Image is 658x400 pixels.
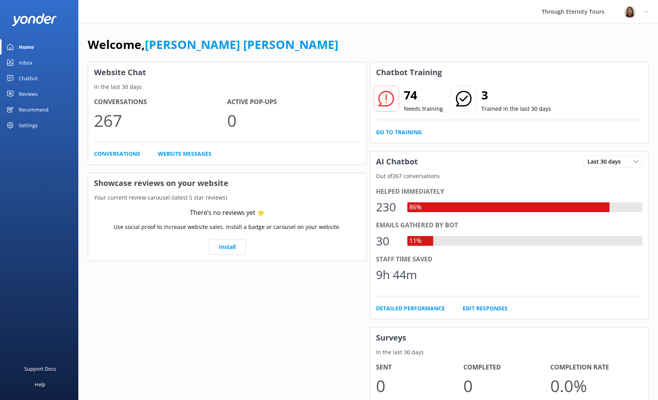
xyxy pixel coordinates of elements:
[145,36,338,52] a: [PERSON_NAME] [PERSON_NAME]
[463,373,551,399] p: 0
[376,254,642,265] div: Staff time saved
[376,220,642,231] div: Emails gathered by bot
[376,362,463,373] h4: Sent
[34,377,45,392] div: Help
[376,304,445,313] a: Detailed Performance
[19,55,33,70] div: Inbox
[88,193,366,202] p: Your current review carousel (latest 5 star reviews)
[19,70,38,86] div: Chatbot
[587,157,625,166] span: Last 30 days
[209,239,246,255] a: Install
[19,39,34,55] div: Home
[370,348,648,357] p: In the last 30 days
[227,107,360,133] p: 0
[404,105,443,113] p: Needs training
[481,105,551,113] p: Trained in the last 30 days
[94,150,140,158] a: Conversations
[190,208,265,218] div: There’s no reviews yet ⭐
[481,86,551,105] h2: 3
[88,173,366,193] h3: Showcase reviews on your website
[404,86,443,105] h2: 74
[376,265,417,284] div: 9h 44m
[407,202,423,213] div: 86%
[88,62,366,83] h3: Website Chat
[114,223,341,231] p: Use social proof to increase website sales. Install a badge or carousel on your website.
[12,13,57,26] img: yonder-white-logo.png
[376,373,463,399] p: 0
[94,107,227,133] p: 267
[370,151,424,172] h3: AI Chatbot
[624,6,636,18] img: 725-1755267273.png
[376,198,399,216] div: 230
[463,362,551,373] h4: Completed
[24,361,56,377] div: Support Docs
[19,102,49,117] div: Recommend
[227,97,360,107] h4: Active Pop-ups
[19,86,38,102] div: Reviews
[370,62,448,83] h3: Chatbot Training
[463,304,508,313] a: Edit Responses
[550,373,638,399] p: 0.0 %
[376,128,422,137] a: Go to Training
[376,187,642,197] div: Helped immediately
[376,232,399,250] div: 30
[370,172,648,180] p: Out of 267 conversations
[88,83,366,91] p: In the last 30 days
[19,117,38,133] div: Settings
[407,236,423,246] div: 11%
[94,97,227,107] h4: Conversations
[550,362,638,373] h4: Completion Rate
[158,150,211,158] a: Website Messages
[88,35,338,54] h1: Welcome,
[370,328,648,348] h3: Surveys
